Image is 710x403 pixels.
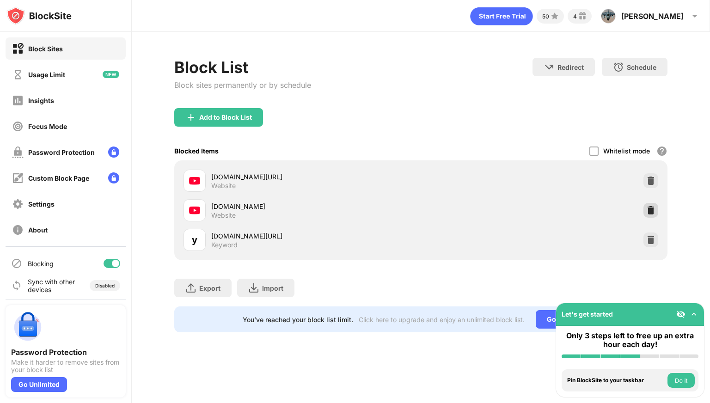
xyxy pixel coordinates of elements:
img: reward-small.svg [577,11,588,22]
img: password-protection-off.svg [12,147,24,158]
div: [DOMAIN_NAME] [211,201,421,211]
div: Only 3 steps left to free up an extra hour each day! [562,331,698,349]
div: Go Unlimited [536,310,599,329]
img: new-icon.svg [103,71,119,78]
img: logo-blocksite.svg [6,6,72,25]
div: Click here to upgrade and enjoy an unlimited block list. [359,316,525,324]
img: lock-menu.svg [108,172,119,183]
div: Insights [28,97,54,104]
div: [DOMAIN_NAME][URL] [211,231,421,241]
img: sync-icon.svg [11,280,22,291]
div: You’ve reached your block list limit. [243,316,353,324]
div: Block List [174,58,311,77]
img: blocking-icon.svg [11,258,22,269]
img: omni-setup-toggle.svg [689,310,698,319]
div: Pin BlockSite to your taskbar [567,377,665,384]
div: Schedule [627,63,656,71]
button: Do it [667,373,695,388]
div: y [192,233,197,247]
div: Redirect [557,63,584,71]
div: Website [211,182,236,190]
div: Keyword [211,241,238,249]
img: insights-off.svg [12,95,24,106]
img: settings-off.svg [12,198,24,210]
img: favicons [189,175,200,186]
div: Add to Block List [199,114,252,121]
img: favicons [189,205,200,216]
img: lock-menu.svg [108,147,119,158]
img: points-small.svg [549,11,560,22]
div: Blocked Items [174,147,219,155]
div: Usage Limit [28,71,65,79]
img: block-on.svg [12,43,24,55]
div: [PERSON_NAME] [621,12,684,21]
div: About [28,226,48,234]
div: Go Unlimited [11,377,67,392]
div: Block sites permanently or by schedule [174,80,311,90]
img: ACg8ocL0VNLOlU_qKHgMSSo4xEYzn6Ke5SJYQofr-i6Y98b4SgoWsh8=s96-c [601,9,616,24]
div: Blocking [28,260,54,268]
div: Password Protection [28,148,95,156]
div: 4 [573,13,577,20]
div: 50 [542,13,549,20]
div: Settings [28,200,55,208]
div: Let's get started [562,310,613,318]
div: Import [262,284,283,292]
div: Block Sites [28,45,63,53]
div: Custom Block Page [28,174,89,182]
div: Website [211,211,236,220]
img: focus-off.svg [12,121,24,132]
div: Disabled [95,283,115,288]
img: customize-block-page-off.svg [12,172,24,184]
div: Focus Mode [28,122,67,130]
div: [DOMAIN_NAME][URL] [211,172,421,182]
div: Password Protection [11,348,120,357]
img: eye-not-visible.svg [676,310,686,319]
div: animation [470,7,533,25]
div: Sync with other devices [28,278,75,293]
div: Export [199,284,220,292]
div: Make it harder to remove sites from your block list [11,359,120,373]
div: Whitelist mode [603,147,650,155]
img: time-usage-off.svg [12,69,24,80]
img: about-off.svg [12,224,24,236]
img: push-password-protection.svg [11,311,44,344]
